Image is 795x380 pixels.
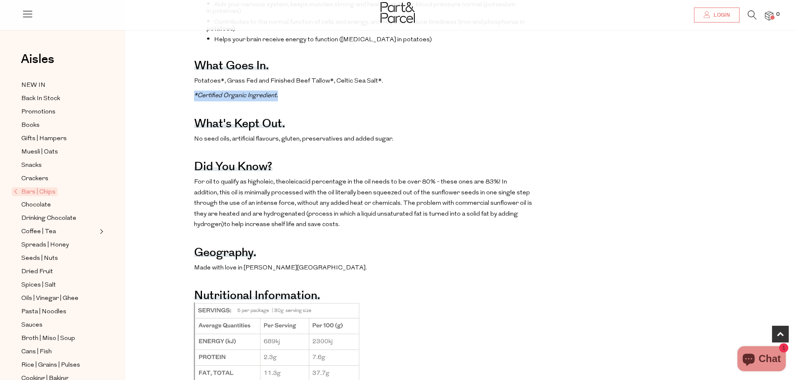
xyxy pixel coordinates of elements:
span: Broth | Miso | Soup [21,334,75,344]
a: Drinking Chocolate [21,213,97,224]
em: *Certified Organic Ingredient. [194,93,278,99]
span: Muesli | Oats [21,147,58,157]
span: o [285,179,289,185]
a: Rice | Grains | Pulses [21,360,97,370]
a: 0 [765,11,773,20]
a: Sauces [21,320,97,330]
span: Pasta | Noodles [21,307,66,317]
a: Seeds | Nuts [21,253,97,264]
inbox-online-store-chat: Shopify online store chat [735,346,788,373]
p: No seed oils, artificial flavours, gluten, preservatives and added sugar. [194,134,532,145]
h4: Geography. [194,251,256,257]
a: Spices | Salt [21,280,97,290]
a: Muesli | Oats [21,147,97,157]
a: Snacks [21,160,97,171]
a: Bars | Chips [14,187,97,197]
a: Cans | Fish [21,347,97,357]
h4: Did you know? [194,165,273,171]
span: Chocolate [21,200,51,210]
a: Promotions [21,107,97,117]
a: Pasta | Noodles [21,307,97,317]
span: NEW IN [21,81,45,91]
span: Back In Stock [21,94,60,104]
a: Coffee | Tea [21,226,97,237]
span: Dried Fruit [21,267,53,277]
span: Helps your brain receive energy to function ([MEDICAL_DATA] in potatoes) [214,37,432,43]
span: Snacks [21,161,42,171]
span: Login [712,12,730,19]
span: Books [21,121,40,131]
p: Made with love in [PERSON_NAME][GEOGRAPHIC_DATA]. [194,263,532,274]
span: Spreads | Honey [21,240,69,250]
span: Spices | Salt [21,280,56,290]
span: Bars | Chips [12,187,58,196]
span: ) [222,221,224,228]
a: Books [21,120,97,131]
img: Part&Parcel [381,2,415,23]
a: Aisles [21,53,54,74]
a: Spreads | Honey [21,240,97,250]
span: Sauces [21,320,43,330]
a: Dried Fruit [21,267,97,277]
span: Potatoes*, Grass Fed and Finished Beef Tallow*, Celtic Sea Salt*. [194,78,383,84]
a: Gifts | Hampers [21,133,97,144]
span: For oil to qualify as high [194,179,260,185]
a: Back In Stock [21,93,97,104]
span: leic [289,179,299,185]
h4: What's kept out. [194,122,285,128]
h4: What goes in. [194,64,269,70]
span: Aisles [21,50,54,68]
span: Promotions [21,107,56,117]
span: cid percentage in the oil needs to be over 80% - these ones are 83%! In addition, this oil is min... [194,179,532,228]
button: Expand/Collapse Coffee | Tea [98,226,103,237]
span: Drinking Chocolate [21,214,76,224]
a: Oils | Vinegar | Ghee [21,293,97,304]
span: to help increase shelf life and save costs. [224,221,340,228]
span: Seeds | Nuts [21,254,58,264]
h3: Nutritional Information. [194,294,320,300]
a: Broth | Miso | Soup [21,333,97,344]
span: a [299,179,302,185]
a: Crackers [21,174,97,184]
a: Chocolate [21,200,97,210]
span: o [260,179,264,185]
span: leic, the [264,179,285,185]
span: Rice | Grains | Pulses [21,360,80,370]
span: 0 [774,11,782,18]
a: NEW IN [21,80,97,91]
span: Cans | Fish [21,347,52,357]
span: Coffee | Tea [21,227,56,237]
a: Login [694,8,739,23]
span: Gifts | Hampers [21,134,67,144]
span: Oils | Vinegar | Ghee [21,294,78,304]
span: Crackers [21,174,48,184]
